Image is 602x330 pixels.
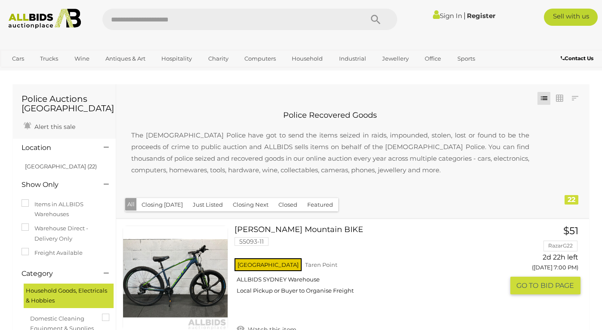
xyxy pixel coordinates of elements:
button: All [125,198,137,211]
span: Alert this sale [32,123,75,131]
button: Closing Next [228,198,274,211]
a: Antiques & Art [100,52,151,66]
a: Alert this sale [22,119,77,132]
a: Wine [69,52,95,66]
button: Just Listed [188,198,228,211]
button: Closed [273,198,303,211]
h4: Location [22,144,91,152]
a: [GEOGRAPHIC_DATA] [6,66,79,80]
a: Sign In [433,12,462,20]
a: [GEOGRAPHIC_DATA] (22) [25,163,97,170]
label: Warehouse Direct - Delivery Only [22,223,107,244]
h4: Category [22,270,91,278]
a: Jewellery [377,52,414,66]
a: Cars [6,52,30,66]
b: Contact Us [561,55,593,61]
a: Hospitality [156,52,198,66]
a: $51 RazarG22 2d 22h left ([DATE] 7:00 PM) GO TOBID PAGE [517,226,580,295]
a: Sell with us [544,9,598,26]
span: $51 [563,225,578,237]
p: The [DEMOGRAPHIC_DATA] Police have got to send the items seized in raids, impounded, stolen, lost... [123,121,538,184]
span: GO TO [516,281,540,290]
div: Household Goods, Electricals & Hobbies [24,284,114,308]
button: Search [354,9,397,30]
button: GO TOBID PAGE [510,277,580,294]
h2: Police Recovered Goods [123,111,538,120]
span: | [463,11,466,20]
span: BID PAGE [540,281,574,290]
a: Register [467,12,495,20]
div: 22 [565,195,578,205]
a: Sports [452,52,481,66]
label: Freight Available [22,248,83,258]
a: Office [419,52,447,66]
button: Closing [DATE] [136,198,188,211]
a: Industrial [333,52,372,66]
a: [PERSON_NAME] Mountain BIKE 55093-11 [GEOGRAPHIC_DATA] Taren Point ALLBIDS SYDNEY Warehouse Local... [241,226,504,301]
a: Household [286,52,328,66]
img: Allbids.com.au [4,9,85,29]
h4: Show Only [22,181,91,189]
a: Computers [239,52,281,66]
label: Items in ALLBIDS Warehouses [22,199,107,220]
a: Contact Us [561,54,596,63]
button: Featured [302,198,338,211]
a: Trucks [34,52,64,66]
h1: Police Auctions [GEOGRAPHIC_DATA] [22,94,107,113]
a: Charity [203,52,234,66]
